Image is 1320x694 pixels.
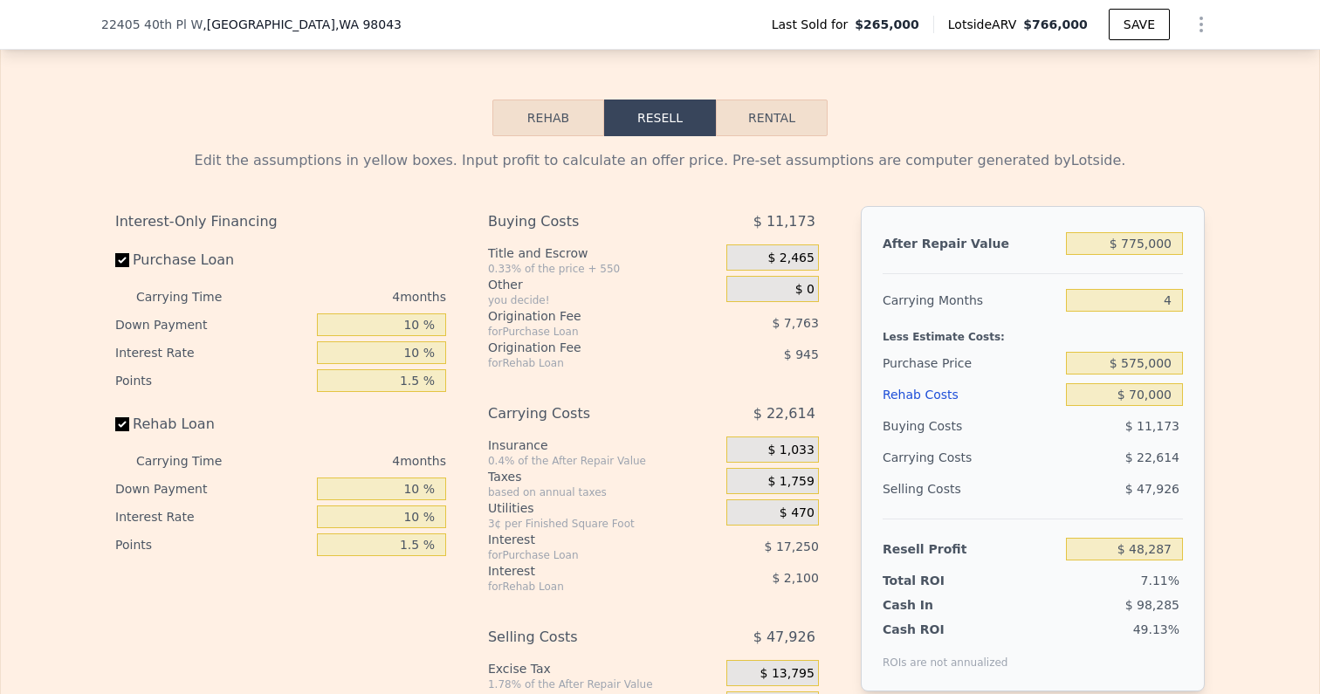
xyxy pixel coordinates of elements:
[1125,450,1179,464] span: $ 22,614
[795,282,815,298] span: $ 0
[488,660,719,677] div: Excise Tax
[115,339,310,367] div: Interest Rate
[488,499,719,517] div: Utilities
[883,410,1059,442] div: Buying Costs
[488,398,683,429] div: Carrying Costs
[604,100,716,136] button: Resell
[760,666,815,682] span: $ 13,795
[784,347,819,361] span: $ 945
[780,505,815,521] span: $ 470
[883,621,1008,638] div: Cash ROI
[488,677,719,691] div: 1.78% of the After Repair Value
[101,16,203,33] span: 22405 40th Pl W
[115,253,129,267] input: Purchase Loan
[488,307,683,325] div: Origination Fee
[488,339,683,356] div: Origination Fee
[772,316,818,330] span: $ 7,763
[772,16,856,33] span: Last Sold for
[948,16,1023,33] span: Lotside ARV
[488,293,719,307] div: you decide!
[115,206,446,237] div: Interest-Only Financing
[1125,419,1179,433] span: $ 11,173
[883,572,992,589] div: Total ROI
[753,622,815,653] span: $ 47,926
[1184,7,1219,42] button: Show Options
[883,285,1059,316] div: Carrying Months
[488,468,719,485] div: Taxes
[115,475,310,503] div: Down Payment
[488,531,683,548] div: Interest
[488,276,719,293] div: Other
[883,596,992,614] div: Cash In
[488,454,719,468] div: 0.4% of the After Repair Value
[1133,622,1179,636] span: 49.13%
[488,485,719,499] div: based on annual taxes
[115,244,310,276] label: Purchase Loan
[488,325,683,339] div: for Purchase Loan
[257,447,446,475] div: 4 months
[115,311,310,339] div: Down Payment
[335,17,402,31] span: , WA 98043
[488,436,719,454] div: Insurance
[883,442,992,473] div: Carrying Costs
[765,539,819,553] span: $ 17,250
[883,638,1008,670] div: ROIs are not annualized
[136,283,250,311] div: Carrying Time
[488,356,683,370] div: for Rehab Loan
[767,251,814,266] span: $ 2,465
[492,100,604,136] button: Rehab
[115,417,129,431] input: Rehab Loan
[883,533,1059,565] div: Resell Profit
[767,443,814,458] span: $ 1,033
[115,531,310,559] div: Points
[488,206,683,237] div: Buying Costs
[115,150,1205,171] div: Edit the assumptions in yellow boxes. Input profit to calculate an offer price. Pre-set assumptio...
[716,100,828,136] button: Rental
[1125,482,1179,496] span: $ 47,926
[488,622,683,653] div: Selling Costs
[115,503,310,531] div: Interest Rate
[488,244,719,262] div: Title and Escrow
[488,562,683,580] div: Interest
[767,474,814,490] span: $ 1,759
[772,571,818,585] span: $ 2,100
[257,283,446,311] div: 4 months
[136,447,250,475] div: Carrying Time
[1023,17,1088,31] span: $766,000
[115,409,310,440] label: Rehab Loan
[488,548,683,562] div: for Purchase Loan
[883,379,1059,410] div: Rehab Costs
[1141,574,1179,587] span: 7.11%
[1109,9,1170,40] button: SAVE
[203,16,402,33] span: , [GEOGRAPHIC_DATA]
[488,262,719,276] div: 0.33% of the price + 550
[1125,598,1179,612] span: $ 98,285
[115,367,310,395] div: Points
[488,517,719,531] div: 3¢ per Finished Square Foot
[883,228,1059,259] div: After Repair Value
[883,473,1059,505] div: Selling Costs
[855,16,919,33] span: $265,000
[883,316,1183,347] div: Less Estimate Costs:
[883,347,1059,379] div: Purchase Price
[753,398,815,429] span: $ 22,614
[488,580,683,594] div: for Rehab Loan
[753,206,815,237] span: $ 11,173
